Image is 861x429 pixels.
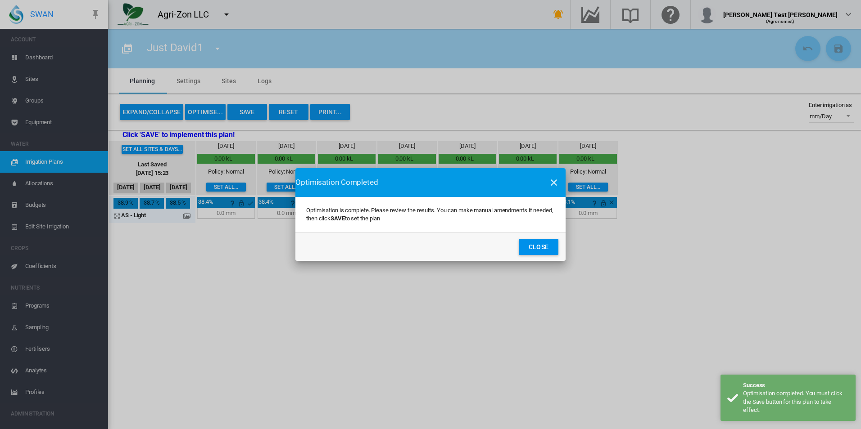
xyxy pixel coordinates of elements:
[519,239,558,255] button: Close
[331,215,345,222] b: SAVE
[743,381,849,389] div: Success
[545,174,563,192] button: icon-close
[295,177,378,188] span: Optimisation Completed
[295,168,566,261] md-dialog: Optimisation is ...
[306,206,555,223] p: Optimisation is complete. Please review the results. You can make manual amendments if needed, th...
[548,177,559,188] md-icon: icon-close
[743,389,849,414] div: Optimisation completed. You must click the Save button for this plan to take effect.
[721,375,856,421] div: Success Optimisation completed. You must click the Save button for this plan to take effect.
